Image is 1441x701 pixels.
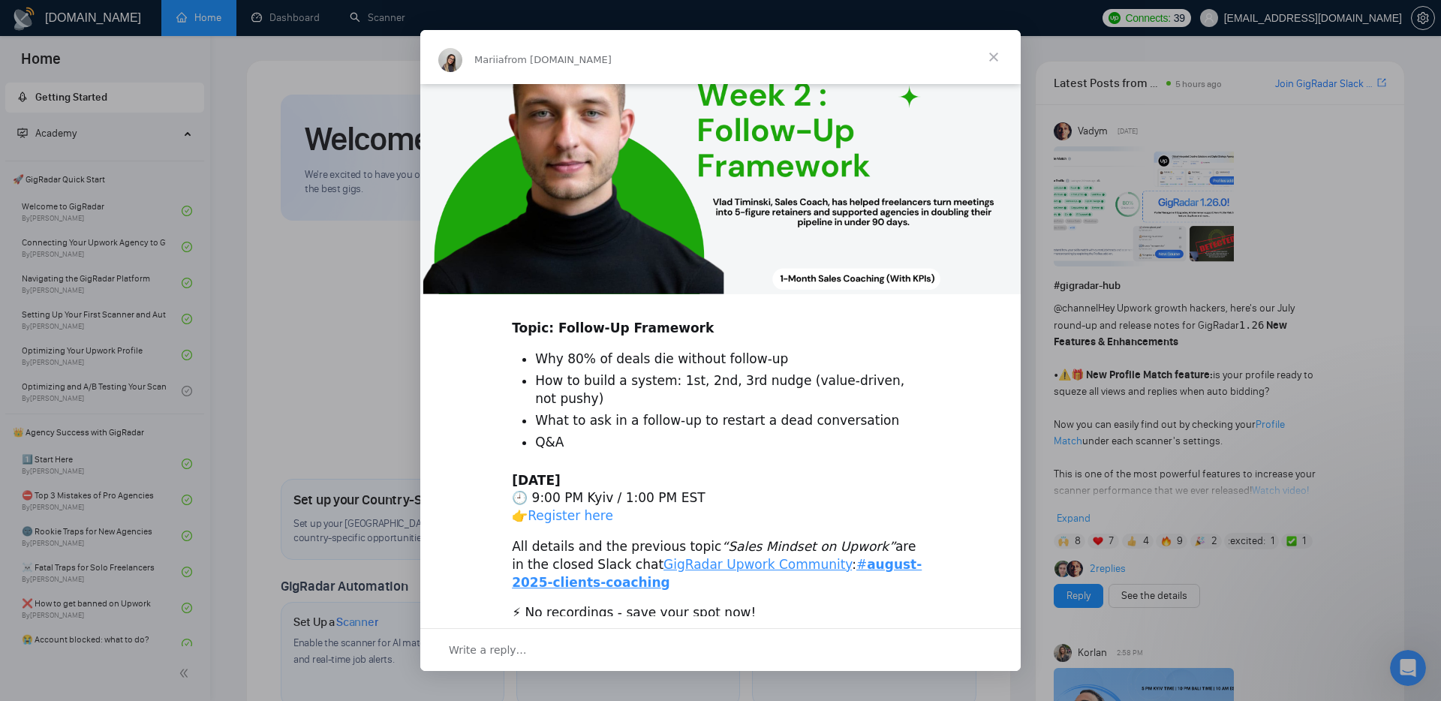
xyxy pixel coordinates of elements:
[438,48,462,72] img: Profile image for Mariia
[535,372,929,408] li: How to build a system: 1st, 2nd, 3rd nudge (value-driven, not pushy)
[512,604,929,622] div: ⚡ No recordings - save your spot now!
[512,538,929,591] div: All details and the previous topic are in the closed Slack chat :
[512,320,714,335] b: Topic: Follow-Up Framework
[512,472,929,525] div: 🕘 9:00 PM Kyiv / 1:00 PM EST 👉
[721,539,895,554] i: “Sales Mindset on Upwork”
[512,473,561,488] b: [DATE]
[449,640,527,660] span: Write a reply…
[528,508,613,523] a: Register here
[420,628,1021,671] div: Open conversation and reply
[504,54,612,65] span: from [DOMAIN_NAME]
[663,557,852,572] a: GigRadar Upwork Community
[967,30,1021,84] span: Close
[535,350,929,369] li: Why 80% of deals die without follow-up
[512,557,922,590] b: august-2025-clients-coaching
[512,557,922,590] a: #august-2025-clients-coaching
[535,412,929,430] li: What to ask in a follow-up to restart a dead conversation
[474,54,504,65] span: Mariia
[535,434,929,452] li: Q&A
